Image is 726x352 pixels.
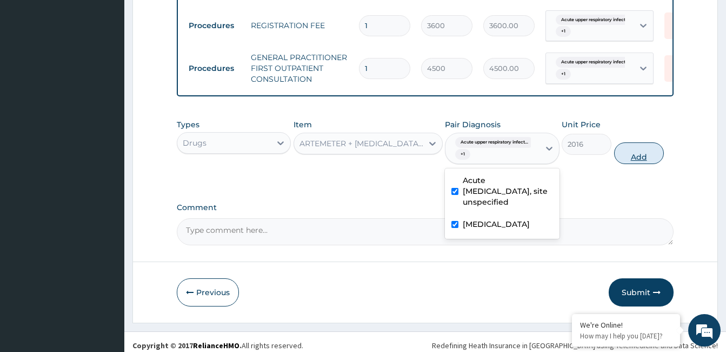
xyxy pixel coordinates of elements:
[183,138,207,148] div: Drugs
[56,61,182,75] div: Chat with us now
[20,54,44,81] img: d_794563401_company_1708531726252_794563401
[580,320,672,330] div: We're Online!
[299,138,424,149] div: ARTEMETER + [MEDICAL_DATA] SYRUP - 15MG/5ML(LONART)
[193,341,239,350] a: RelianceHMO
[245,15,354,36] td: REGISTRATION FEE
[609,278,674,307] button: Submit
[177,203,674,212] label: Comment
[183,58,245,79] td: Procedures
[463,219,530,230] label: [MEDICAL_DATA]
[294,119,312,130] label: Item
[556,57,634,68] span: Acute upper respiratory infect...
[556,69,571,80] span: + 1
[455,137,534,148] span: Acute upper respiratory infect...
[63,107,149,216] span: We're online!
[177,5,203,31] div: Minimize live chat window
[614,142,664,164] button: Add
[445,119,501,130] label: Pair Diagnosis
[132,341,242,350] strong: Copyright © 2017 .
[556,15,634,25] span: Acute upper respiratory infect...
[432,340,718,351] div: Redefining Heath Insurance in [GEOGRAPHIC_DATA] using Telemedicine and Data Science!
[177,278,239,307] button: Previous
[556,26,571,37] span: + 1
[5,236,206,274] textarea: Type your message and hit 'Enter'
[463,175,552,207] label: Acute [MEDICAL_DATA], site unspecified
[562,119,601,130] label: Unit Price
[245,47,354,90] td: GENERAL PRACTITIONER FIRST OUTPATIENT CONSULTATION
[177,120,199,129] label: Types
[183,16,245,36] td: Procedures
[455,149,470,160] span: + 1
[580,331,672,341] p: How may I help you today?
